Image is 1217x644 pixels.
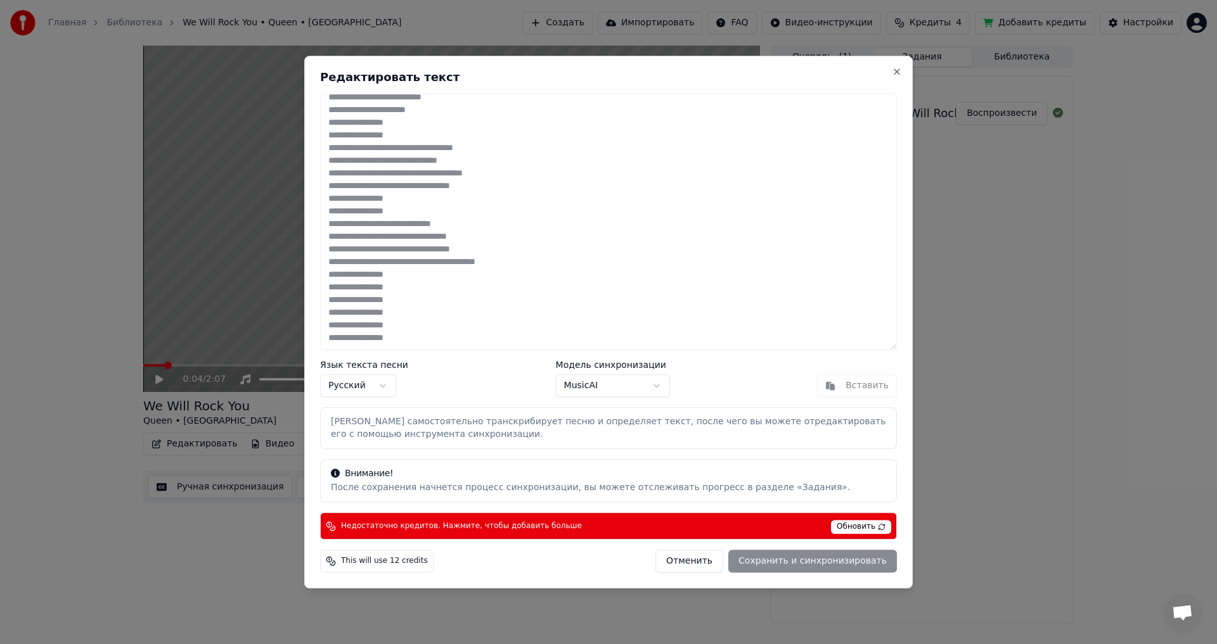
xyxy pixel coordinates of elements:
[320,360,408,369] label: Язык текста песни
[655,550,723,572] button: Отменить
[341,556,428,566] span: This will use 12 credits
[331,481,886,494] div: После сохранения начнется процесс синхронизации, вы можете отслеживать прогресс в разделе «Задания».
[320,72,897,83] h2: Редактировать текст
[331,415,886,441] div: [PERSON_NAME] самостоятельно транскрибирует песню и определяет текст, после чего вы можете отреда...
[331,467,886,480] div: Внимание!
[556,360,670,369] label: Модель синхронизации
[341,521,582,531] span: Недостаточно кредитов. Нажмите, чтобы добавить больше
[831,520,891,534] span: Обновить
